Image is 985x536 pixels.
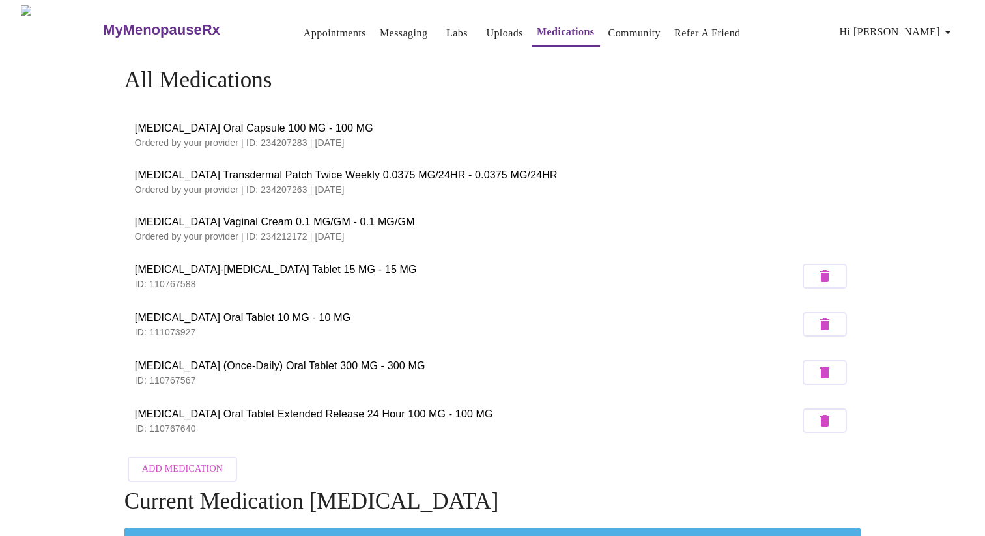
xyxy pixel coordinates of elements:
[135,422,799,435] p: ID: 110767640
[486,24,523,42] a: Uploads
[669,20,746,46] button: Refer a Friend
[135,214,850,230] span: [MEDICAL_DATA] Vaginal Cream 0.1 MG/GM - 0.1 MG/GM
[608,24,661,42] a: Community
[135,374,799,387] p: ID: 110767567
[532,19,600,47] button: Medications
[135,183,850,196] p: Ordered by your provider | ID: 234207263 | [DATE]
[835,19,961,45] button: Hi [PERSON_NAME]
[436,20,478,46] button: Labs
[135,262,799,277] span: [MEDICAL_DATA]-[MEDICAL_DATA] Tablet 15 MG - 15 MG
[840,23,956,41] span: Hi [PERSON_NAME]
[298,20,371,46] button: Appointments
[21,5,102,54] img: MyMenopauseRx Logo
[128,457,237,482] button: Add Medication
[304,24,366,42] a: Appointments
[135,310,799,326] span: [MEDICAL_DATA] Oral Tablet 10 MG - 10 MG
[103,21,220,38] h3: MyMenopauseRx
[102,7,272,53] a: MyMenopauseRx
[124,67,861,93] h4: All Medications
[603,20,666,46] button: Community
[537,23,595,41] a: Medications
[135,120,850,136] span: [MEDICAL_DATA] Oral Capsule 100 MG - 100 MG
[135,277,799,290] p: ID: 110767588
[375,20,433,46] button: Messaging
[135,406,799,422] span: [MEDICAL_DATA] Oral Tablet Extended Release 24 Hour 100 MG - 100 MG
[135,326,799,339] p: ID: 111073927
[135,358,799,374] span: [MEDICAL_DATA] (Once-Daily) Oral Tablet 300 MG - 300 MG
[135,167,850,183] span: [MEDICAL_DATA] Transdermal Patch Twice Weekly 0.0375 MG/24HR - 0.0375 MG/24HR
[124,488,861,515] h4: Current Medication [MEDICAL_DATA]
[135,230,850,243] p: Ordered by your provider | ID: 234212172 | [DATE]
[674,24,741,42] a: Refer a Friend
[135,136,850,149] p: Ordered by your provider | ID: 234207283 | [DATE]
[481,20,528,46] button: Uploads
[142,461,223,477] span: Add Medication
[446,24,468,42] a: Labs
[380,24,427,42] a: Messaging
